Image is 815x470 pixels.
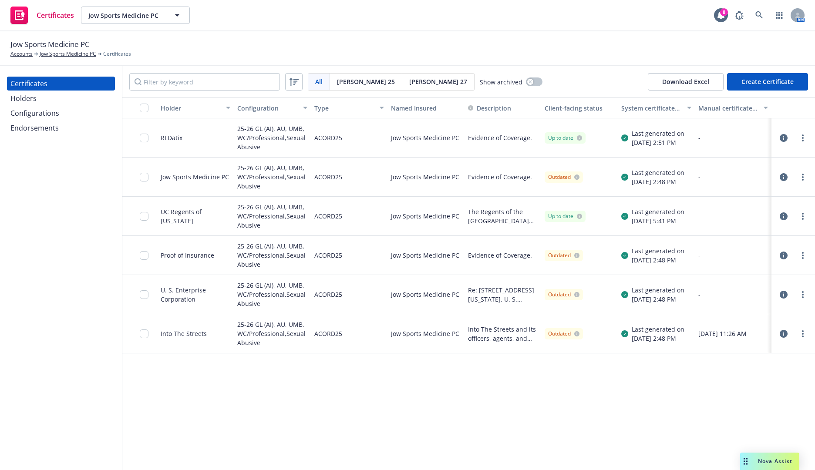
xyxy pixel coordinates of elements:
[315,77,323,86] span: All
[548,330,579,338] div: Outdated
[468,133,532,142] button: Evidence of Coverage.
[10,39,90,50] span: Jow Sports Medicine PC
[720,8,728,16] div: 8
[161,329,207,338] div: Into The Streets
[10,121,59,135] div: Endorsements
[7,121,115,135] a: Endorsements
[161,104,221,113] div: Holder
[632,295,684,304] div: [DATE] 2:48 PM
[161,285,230,304] div: U. S. Enterprise Corporation
[798,329,808,339] a: more
[548,252,579,259] div: Outdated
[698,211,768,221] div: -
[237,319,307,348] div: 25-26 GL (AI), AU, UMB, WC/Professional,Sexual Abusive
[541,97,618,118] button: Client-facing status
[632,177,684,186] div: [DATE] 2:48 PM
[468,207,538,225] button: The Regents of the [GEOGRAPHIC_DATA][US_STATE] is included as an additional insured as required b...
[7,77,115,91] a: Certificates
[618,97,694,118] button: System certificate last generated
[698,329,768,338] div: [DATE] 11:26 AM
[103,50,131,58] span: Certificates
[798,289,808,300] a: more
[548,173,579,181] div: Outdated
[695,97,771,118] button: Manual certificate last generated
[468,285,538,304] button: Re: [STREET_ADDRESS][US_STATE]. U. S. Enterprise Corporation, its architect, general contractor, ...
[632,334,684,343] div: [DATE] 2:48 PM
[157,97,234,118] button: Holder
[337,77,395,86] span: [PERSON_NAME] 25
[632,129,684,138] div: Last generated on
[632,246,684,255] div: Last generated on
[468,172,532,181] button: Evidence of Coverage.
[314,241,342,269] div: ACORD25
[40,50,96,58] a: Jow Sports Medicine PC
[387,158,464,197] div: Jow Sports Medicine PC
[798,172,808,182] a: more
[480,77,522,87] span: Show archived
[37,12,74,19] span: Certificates
[140,104,148,112] input: Select all
[237,241,307,269] div: 25-26 GL (AI), AU, UMB, WC/Professional,Sexual Abusive
[698,104,758,113] div: Manual certificate last generated
[648,73,724,91] button: Download Excel
[237,124,307,152] div: 25-26 GL (AI), AU, UMB, WC/Professional,Sexual Abusive
[140,173,148,181] input: Toggle Row Selected
[7,3,77,27] a: Certificates
[387,97,464,118] button: Named Insured
[548,291,579,299] div: Outdated
[237,104,297,113] div: Configuration
[621,104,681,113] div: System certificate last generated
[468,104,511,113] button: Description
[234,97,310,118] button: Configuration
[7,91,115,105] a: Holders
[81,7,190,24] button: Jow Sports Medicine PC
[731,7,748,24] a: Report a Bug
[237,163,307,191] div: 25-26 GL (AI), AU, UMB, WC/Professional,Sexual Abusive
[798,250,808,261] a: more
[632,138,684,147] div: [DATE] 2:51 PM
[387,314,464,353] div: Jow Sports Medicine PC
[468,251,532,260] button: Evidence of Coverage.
[387,275,464,314] div: Jow Sports Medicine PC
[698,133,768,142] div: -
[409,77,467,86] span: [PERSON_NAME] 27
[314,124,342,152] div: ACORD25
[740,453,799,470] button: Nova Assist
[140,329,148,338] input: Toggle Row Selected
[10,77,47,91] div: Certificates
[632,207,684,216] div: Last generated on
[314,280,342,309] div: ACORD25
[10,106,59,120] div: Configurations
[314,202,342,230] div: ACORD25
[314,319,342,348] div: ACORD25
[698,290,768,299] div: -
[798,133,808,143] a: more
[727,73,808,91] button: Create Certificate
[237,202,307,230] div: 25-26 GL (AI), AU, UMB, WC/Professional,Sexual Abusive
[7,106,115,120] a: Configurations
[632,168,684,177] div: Last generated on
[161,207,230,225] div: UC Regents of [US_STATE]
[140,134,148,142] input: Toggle Row Selected
[798,211,808,222] a: more
[740,453,751,470] div: Drag to move
[391,104,461,113] div: Named Insured
[237,280,307,309] div: 25-26 GL (AI), AU, UMB, WC/Professional,Sexual Abusive
[698,251,768,260] div: -
[548,134,582,142] div: Up to date
[632,285,684,295] div: Last generated on
[314,163,342,191] div: ACORD25
[314,104,374,113] div: Type
[468,325,538,343] button: Into The Streets and its officers, agents, and employees are included as an additional insured as...
[311,97,387,118] button: Type
[771,7,788,24] a: Switch app
[10,50,33,58] a: Accounts
[88,11,164,20] span: Jow Sports Medicine PC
